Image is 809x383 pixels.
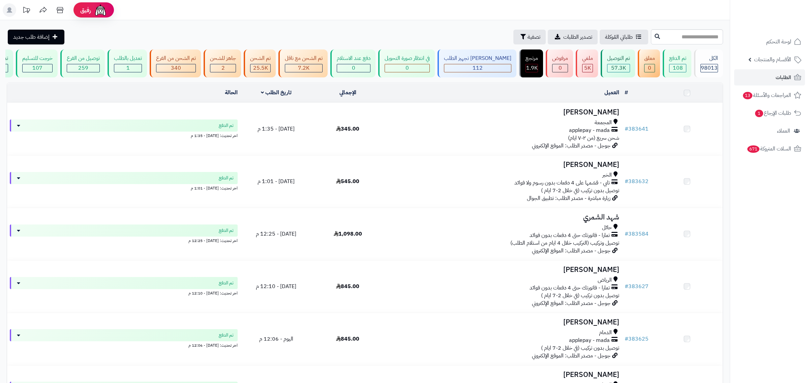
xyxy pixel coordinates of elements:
[598,276,612,284] span: الرياض
[78,64,88,72] span: 259
[734,69,805,85] a: الطلبات
[669,55,686,62] div: تم الدفع
[221,64,225,72] span: 2
[156,64,196,72] div: 340
[734,123,805,139] a: العملاء
[661,49,693,77] a: تم الدفع 108
[582,55,593,62] div: ملغي
[527,194,610,202] span: زيارة مباشرة - مصدر الطلب: تطبيق الجوال
[734,105,805,121] a: طلبات الإرجاع1
[18,3,35,19] a: تحديثات المنصة
[67,64,99,72] div: 259
[156,55,196,62] div: تم الشحن من الفرع
[386,108,619,116] h3: [PERSON_NAME]
[584,64,591,72] span: 5K
[776,73,791,82] span: الطلبات
[544,49,574,77] a: مرفوض 0
[734,87,805,103] a: المراجعات والأسئلة13
[644,55,655,62] div: معلق
[747,145,759,153] span: 671
[510,239,619,247] span: توصيل وتركيب (التركيب خلال 4 ايام من استلام الطلب)
[755,110,763,117] span: 1
[386,213,619,221] h3: شهد الشمري
[337,55,370,62] div: دفع عند الاستلام
[625,177,628,185] span: #
[602,171,612,179] span: الخبر
[526,64,538,72] span: 1.9K
[532,142,610,150] span: جوجل - مصدر الطلب: الموقع الإلكتروني
[225,89,238,97] a: الحالة
[171,64,181,72] span: 340
[258,177,295,185] span: [DATE] - 1:01 م
[219,175,234,181] span: تم الدفع
[256,230,296,238] span: [DATE] - 12:25 م
[754,108,791,118] span: طلبات الإرجاع
[336,335,359,343] span: 845.00
[568,134,619,142] span: شحن سريع (من ٢-٧ ايام)
[261,89,292,97] a: تاريخ الطلب
[518,49,544,77] a: مرتجع 1.9K
[673,64,683,72] span: 108
[645,64,655,72] div: 0
[219,122,234,129] span: تم الدفع
[625,282,628,290] span: #
[541,344,619,352] span: توصيل بدون تركيب (في خلال 2-7 ايام )
[80,6,91,14] span: رفيق
[23,64,52,72] div: 107
[559,64,562,72] span: 0
[10,237,238,244] div: اخر تحديث: [DATE] - 12:25 م
[210,55,236,62] div: جاهز للشحن
[10,341,238,348] div: اخر تحديث: [DATE] - 12:06 م
[336,125,359,133] span: 345.00
[625,125,628,133] span: #
[210,64,236,72] div: 2
[625,230,649,238] a: #383584
[548,30,598,44] a: تصدير الطلبات
[67,55,100,62] div: توصيل من الفرع
[94,3,107,17] img: ai-face.png
[532,247,610,255] span: جوجل - مصدر الطلب: الموقع الإلكتروني
[10,132,238,139] div: اخر تحديث: [DATE] - 1:35 م
[258,125,295,133] span: [DATE] - 1:35 م
[336,282,359,290] span: 845.00
[339,89,356,97] a: الإجمالي
[701,64,718,72] span: 98013
[625,335,628,343] span: #
[285,64,322,72] div: 7222
[59,49,106,77] a: توصيل من الفرع 259
[602,224,612,232] span: حائل
[582,64,593,72] div: 5026
[377,49,436,77] a: في انتظار صورة التحويل 0
[473,64,483,72] span: 112
[625,335,649,343] a: #383625
[406,64,409,72] span: 0
[385,64,429,72] div: 0
[219,332,234,339] span: تم الدفع
[552,64,568,72] div: 0
[700,55,718,62] div: الكل
[595,119,612,127] span: المجمعة
[329,49,377,77] a: دفع عند الاستلام 0
[8,30,64,44] a: إضافة طلب جديد
[242,49,277,77] a: تم الشحن 25.5K
[604,89,619,97] a: العميل
[552,55,568,62] div: مرفوض
[532,299,610,307] span: جوجل - مصدر الطلب: الموقع الإلكتروني
[747,144,791,153] span: السلات المتروكة
[599,329,612,337] span: الدمام
[285,55,323,62] div: تم الشحن مع ناقل
[532,352,610,360] span: جوجل - مصدر الطلب: الموقع الإلكتروني
[126,64,130,72] span: 1
[743,92,752,99] span: 13
[693,49,724,77] a: الكل98013
[528,33,540,41] span: تصفية
[277,49,329,77] a: تم الشحن مع ناقل 7.2K
[514,179,610,187] span: تابي - قسّمها على 4 دفعات بدون رسوم ولا فوائد
[148,49,202,77] a: تم الشحن من الفرع 340
[334,230,362,238] span: 1,098.00
[777,126,790,136] span: العملاء
[563,33,592,41] span: تصدير الطلبات
[259,335,293,343] span: اليوم - 12:06 م
[386,161,619,169] h3: [PERSON_NAME]
[625,89,628,97] a: #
